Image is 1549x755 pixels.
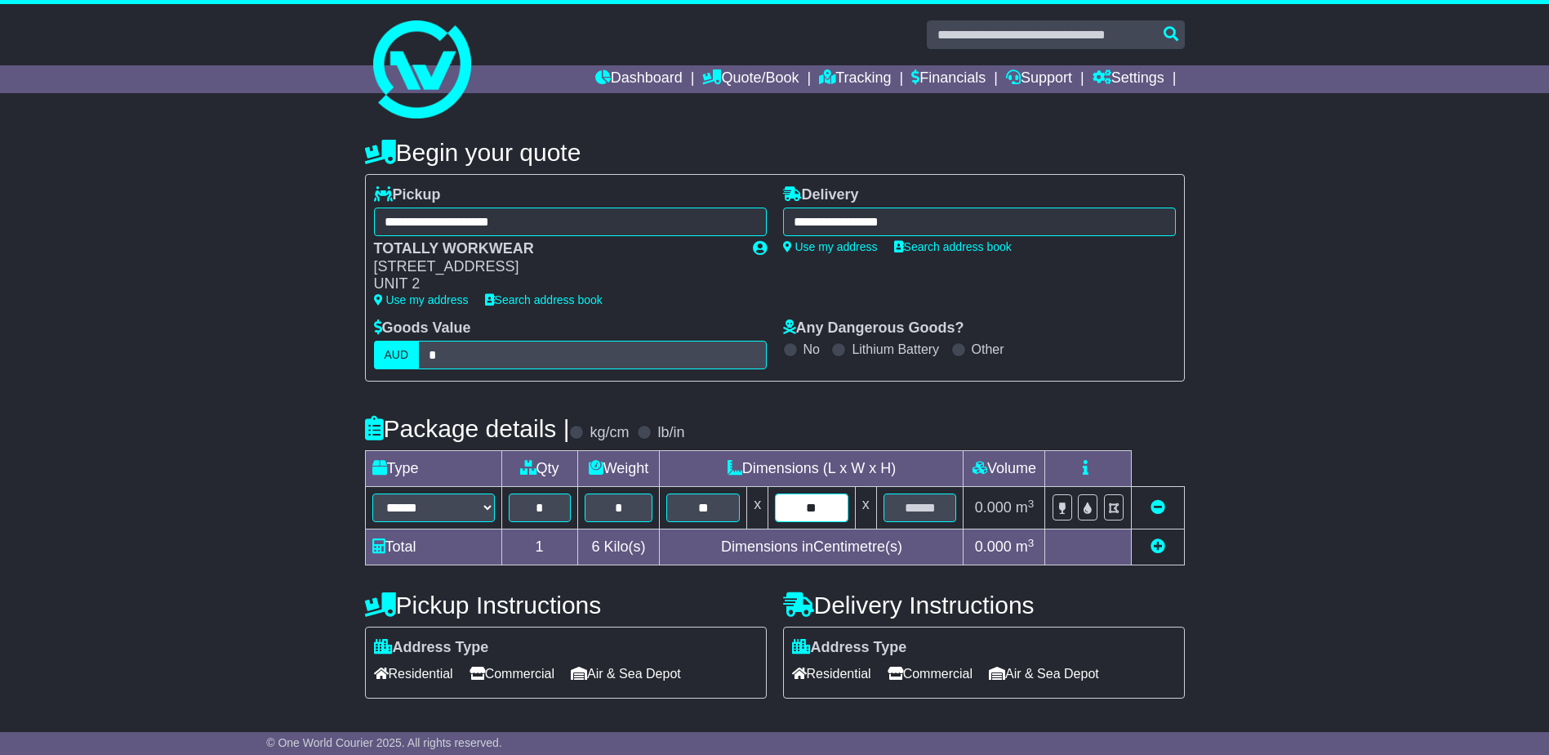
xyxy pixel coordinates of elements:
[374,639,489,657] label: Address Type
[374,661,453,686] span: Residential
[595,65,683,93] a: Dashboard
[852,342,939,357] label: Lithium Battery
[266,736,502,749] span: © One World Courier 2025. All rights reserved.
[792,639,907,657] label: Address Type
[855,487,876,529] td: x
[1151,499,1165,516] a: Remove this item
[365,415,570,442] h4: Package details |
[374,319,471,337] label: Goods Value
[1028,498,1035,510] sup: 3
[1028,537,1035,549] sup: 3
[1006,65,1072,93] a: Support
[783,186,859,204] label: Delivery
[374,258,737,276] div: [STREET_ADDRESS]
[657,424,684,442] label: lb/in
[747,487,768,529] td: x
[470,661,554,686] span: Commercial
[894,240,1012,253] a: Search address book
[803,342,820,357] label: No
[792,661,871,686] span: Residential
[501,529,577,565] td: 1
[660,529,964,565] td: Dimensions in Centimetre(s)
[374,240,737,258] div: TOTALLY WORKWEAR
[365,139,1185,166] h4: Begin your quote
[591,538,599,555] span: 6
[374,293,469,306] a: Use my address
[374,275,737,293] div: UNIT 2
[989,661,1099,686] span: Air & Sea Depot
[577,451,660,487] td: Weight
[783,319,964,337] label: Any Dangerous Goods?
[485,293,603,306] a: Search address book
[888,661,973,686] span: Commercial
[972,342,1004,357] label: Other
[365,529,501,565] td: Total
[660,451,964,487] td: Dimensions (L x W x H)
[374,186,441,204] label: Pickup
[1093,65,1164,93] a: Settings
[590,424,629,442] label: kg/cm
[975,499,1012,516] span: 0.000
[1016,499,1035,516] span: m
[577,529,660,565] td: Kilo(s)
[365,592,767,619] h4: Pickup Instructions
[975,538,1012,555] span: 0.000
[783,592,1185,619] h4: Delivery Instructions
[911,65,986,93] a: Financials
[501,451,577,487] td: Qty
[571,661,681,686] span: Air & Sea Depot
[702,65,799,93] a: Quote/Book
[783,240,878,253] a: Use my address
[964,451,1045,487] td: Volume
[1151,538,1165,555] a: Add new item
[1016,538,1035,555] span: m
[819,65,891,93] a: Tracking
[365,451,501,487] td: Type
[374,341,420,369] label: AUD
